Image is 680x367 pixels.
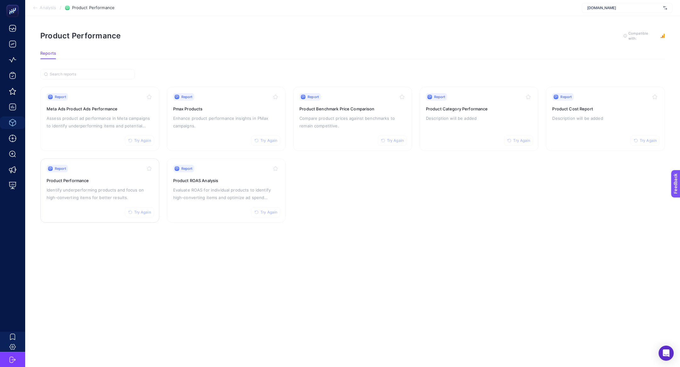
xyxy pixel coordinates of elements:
p: Assess product ad performance in Meta campaigns to identify underperforming items and potential p... [47,114,153,130]
a: ReportTry AgainProduct PerformanceIdentify underperforming products and focus on high-converting ... [40,158,159,223]
h3: Product Benchmark Price Comparison [299,106,406,112]
a: ReportTry AgainProduct Category PerformanceDescription will be added [420,87,539,151]
p: Identify underperforming products and focus on high-converting items for better results. [47,186,153,201]
p: Description will be added [552,114,659,122]
span: Try Again [260,138,277,143]
p: Enhance product performance insights in PMax campaigns. [173,114,280,130]
span: [DOMAIN_NAME] [587,5,661,10]
p: Evaluate ROAS for individual products to identify high-converting items and optimize ad spend all... [173,186,280,201]
img: svg%3e [663,5,667,11]
span: Report [181,166,193,171]
span: Product Performance [72,5,114,10]
button: Try Again [504,136,533,146]
button: Try Again [125,136,154,146]
span: Report [308,94,319,99]
h3: Product Performance [47,177,153,184]
span: Try Again [513,138,530,143]
span: / [60,5,61,10]
a: ReportTry AgainPmax ProductsEnhance product performance insights in PMax campaigns. [167,87,286,151]
span: Try Again [134,138,151,143]
h3: Meta Ads Product Ads Performance [47,106,153,112]
span: Report [55,94,66,99]
span: Reports [40,51,56,56]
span: Report [181,94,193,99]
button: Try Again [631,136,660,146]
span: Report [55,166,66,171]
button: Try Again [251,136,280,146]
h1: Product Performance [40,31,121,40]
a: ReportTry AgainProduct Benchmark Price ComparisonCompare product prices against benchmarks to rem... [293,87,412,151]
span: Report [560,94,572,99]
a: ReportTry AgainMeta Ads Product Ads PerformanceAssess product ad performance in Meta campaigns to... [40,87,159,151]
button: Reports [40,51,56,59]
h3: Product ROAS Analysis [173,177,280,184]
h3: Product Category Performance [426,106,532,112]
button: Try Again [125,207,154,217]
span: Compatible with: [628,31,657,41]
button: Try Again [378,136,407,146]
p: Compare product prices against benchmarks to remain competitive. [299,114,406,130]
h3: Product Cost Report [552,106,659,112]
div: Open Intercom Messenger [659,346,674,361]
a: ReportTry AgainProduct ROAS AnalysisEvaluate ROAS for individual products to identify high-conver... [167,158,286,223]
p: Description will be added [426,114,532,122]
span: Feedback [4,2,24,7]
span: Try Again [387,138,404,143]
span: Try Again [640,138,657,143]
span: Try Again [134,210,151,215]
span: Try Again [260,210,277,215]
input: Search [50,72,131,77]
button: Try Again [251,207,280,217]
span: Analysis [40,5,56,10]
span: Report [434,94,445,99]
h3: Pmax Products [173,106,280,112]
a: ReportTry AgainProduct Cost ReportDescription will be added [546,87,665,151]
